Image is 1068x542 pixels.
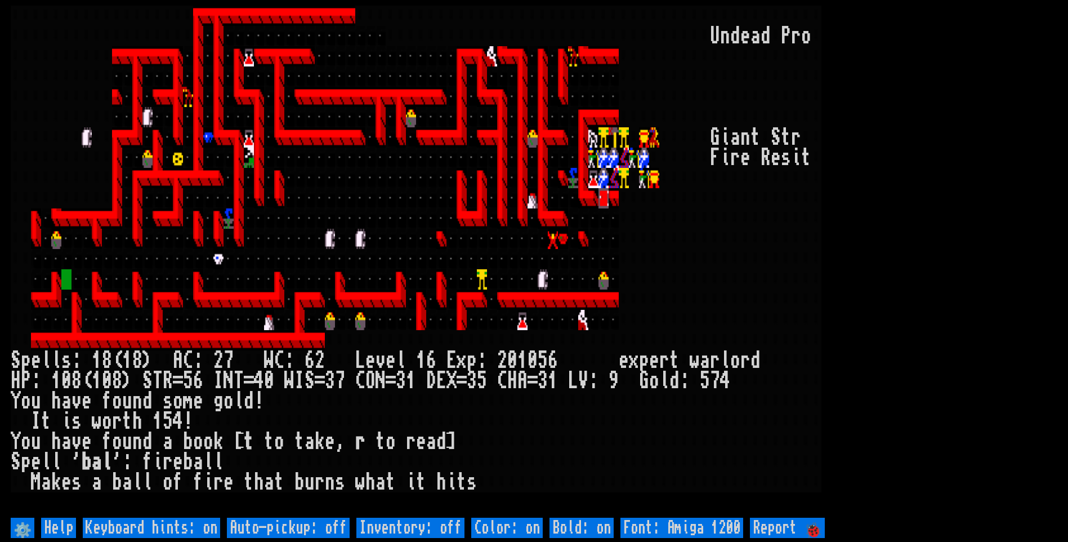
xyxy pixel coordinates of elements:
div: a [426,432,436,452]
div: t [264,432,274,452]
div: X [446,371,457,391]
div: k [51,472,61,492]
div: = [315,371,325,391]
div: = [457,371,467,391]
div: u [122,432,132,452]
div: n [132,391,142,411]
input: Font: Amiga 1200 [620,518,743,538]
div: b [294,472,305,492]
div: a [61,391,72,411]
div: o [163,472,173,492]
div: 4 [720,371,730,391]
div: e [649,350,659,371]
div: I [294,371,305,391]
div: l [234,391,244,411]
div: l [51,452,61,472]
div: o [112,391,122,411]
div: a [700,350,710,371]
div: [ [234,432,244,452]
div: W [284,371,294,391]
div: ) [142,350,153,371]
div: p [467,350,477,371]
div: W [264,350,274,371]
div: t [416,472,426,492]
div: r [406,432,416,452]
div: i [720,148,730,168]
div: n [720,26,730,46]
div: R [761,148,771,168]
div: d [244,391,254,411]
div: C [497,371,507,391]
div: 0 [507,350,517,371]
div: , [335,432,345,452]
div: l [51,350,61,371]
div: s [467,472,477,492]
div: w [92,411,102,432]
div: ( [112,350,122,371]
div: Y [11,432,21,452]
div: r [740,350,750,371]
div: = [173,371,183,391]
div: x [629,350,639,371]
div: l [41,452,51,472]
div: = [528,371,538,391]
div: o [224,391,234,411]
div: 2 [213,350,224,371]
div: T [234,371,244,391]
div: : [193,350,203,371]
div: o [386,432,396,452]
div: r [112,411,122,432]
div: l [102,452,112,472]
div: 3 [467,371,477,391]
input: Keyboard hints: on [83,518,220,538]
div: l [41,350,51,371]
div: P [781,26,791,46]
div: 8 [102,350,112,371]
div: b [183,432,193,452]
div: a [41,472,51,492]
div: : [680,371,690,391]
div: C [355,371,365,391]
div: g [213,391,224,411]
div: 4 [254,371,264,391]
div: e [740,26,750,46]
div: : [284,350,294,371]
div: d [436,432,446,452]
div: k [213,432,224,452]
div: Y [11,391,21,411]
div: ] [446,432,457,452]
div: D [426,371,436,391]
div: S [305,371,315,391]
div: t [274,472,284,492]
div: 1 [406,371,416,391]
div: H [507,371,517,391]
div: t [457,472,467,492]
div: n [325,472,335,492]
div: t [122,411,132,432]
div: s [72,472,82,492]
div: t [376,432,386,452]
div: a [92,452,102,472]
div: d [142,391,153,411]
div: 0 [102,371,112,391]
div: a [92,472,102,492]
div: t [750,127,761,148]
div: e [31,452,41,472]
div: I [31,411,41,432]
div: n [740,127,750,148]
div: M [31,472,41,492]
div: A [517,371,528,391]
div: l [720,350,730,371]
div: 1 [92,350,102,371]
input: Bold: on [549,518,614,538]
div: ) [122,371,132,391]
div: o [193,432,203,452]
div: 3 [325,371,335,391]
div: ! [254,391,264,411]
div: 5 [477,371,487,391]
div: 5 [538,350,548,371]
div: s [335,472,345,492]
div: r [659,350,669,371]
div: N [224,371,234,391]
div: l [213,452,224,472]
